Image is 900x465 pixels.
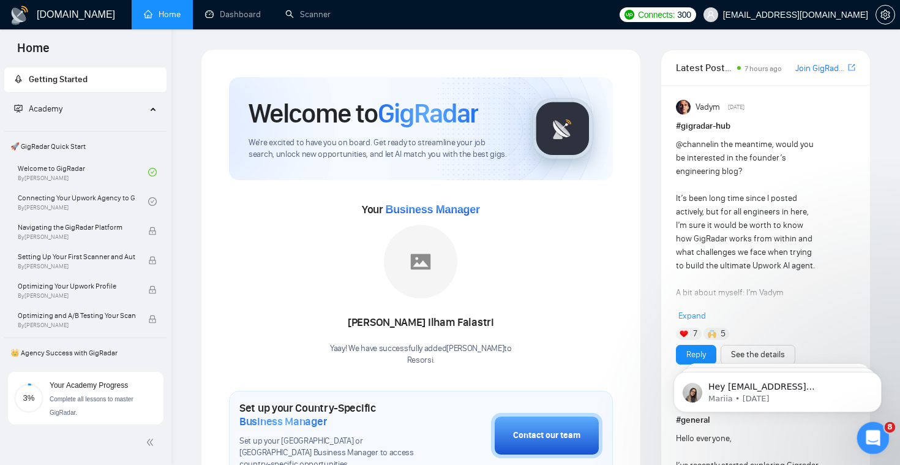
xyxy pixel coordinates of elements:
[384,225,457,298] img: placeholder.png
[721,345,795,365] button: See the details
[676,139,712,149] span: @channel
[848,62,855,72] span: export
[362,203,480,216] span: Your
[624,10,634,20] img: upwork-logo.png
[148,285,157,294] span: lock
[676,345,716,365] button: Reply
[239,415,327,428] span: Business Manager
[148,227,157,235] span: lock
[144,9,181,20] a: homeHome
[18,263,135,270] span: By [PERSON_NAME]
[18,251,135,263] span: Setting Up Your First Scanner and Auto-Bidder
[728,102,744,113] span: [DATE]
[707,10,715,19] span: user
[677,8,691,21] span: 300
[18,233,135,241] span: By [PERSON_NAME]
[29,104,62,114] span: Academy
[4,67,167,92] li: Getting Started
[680,330,688,338] img: ❤️
[385,203,479,216] span: Business Manager
[693,328,697,340] span: 7
[50,381,128,390] span: Your Academy Progress
[14,104,23,113] span: fund-projection-screen
[14,75,23,83] span: rocket
[18,159,148,186] a: Welcome to GigRadarBy[PERSON_NAME]
[696,100,720,114] span: Vadym
[146,436,158,448] span: double-left
[676,100,691,115] img: Vadym
[50,396,133,416] span: Complete all lessons to master GigRadar.
[148,315,157,323] span: lock
[678,311,706,321] span: Expand
[848,62,855,74] a: export
[857,422,890,455] iframe: Intercom live chat
[6,134,165,159] span: 🚀 GigRadar Quick Start
[378,97,478,130] span: GigRadar
[18,221,135,233] span: Navigating the GigRadar Platform
[795,62,846,75] a: Join GigRadar Slack Community
[239,401,430,428] h1: Set up your Country-Specific
[18,280,135,292] span: Optimizing Your Upwork Profile
[14,394,43,402] span: 3%
[148,168,157,176] span: check-circle
[10,6,29,25] img: logo
[205,9,261,20] a: dashboardDashboard
[18,292,135,300] span: By [PERSON_NAME]
[676,119,855,133] h1: # gigradar-hub
[708,330,716,338] img: 🙌
[638,8,675,21] span: Connects:
[876,5,895,25] button: setting
[53,47,211,58] p: Message from Mariia, sent 2w ago
[285,9,331,20] a: searchScanner
[18,309,135,322] span: Optimizing and A/B Testing Your Scanner for Better Results
[148,197,157,206] span: check-circle
[513,429,580,442] div: Contact our team
[655,346,900,432] iframe: Intercom notifications message
[18,188,148,215] a: Connecting Your Upwork Agency to GigRadarBy[PERSON_NAME]
[330,343,512,366] div: Yaay! We have successfully added [PERSON_NAME] to
[7,39,59,65] span: Home
[53,36,208,203] span: Hey [EMAIL_ADDRESS][DOMAIN_NAME], Looks like your Upwork agency Resorsi ran out of connects. We r...
[721,328,726,340] span: 5
[18,322,135,329] span: By [PERSON_NAME]
[249,97,478,130] h1: Welcome to
[876,10,895,20] a: setting
[885,422,896,433] span: 8
[532,98,593,159] img: gigradar-logo.png
[14,104,62,114] span: Academy
[249,137,512,161] span: We're excited to have you on board. Get ready to streamline your job search, unlock new opportuni...
[744,64,782,73] span: 7 hours ago
[6,341,165,365] span: 👑 Agency Success with GigRadar
[330,312,512,333] div: [PERSON_NAME] Ilham Falastri
[330,355,512,366] p: Resorsi .
[29,74,88,85] span: Getting Started
[491,413,602,458] button: Contact our team
[676,60,734,75] span: Latest Posts from the GigRadar Community
[148,256,157,265] span: lock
